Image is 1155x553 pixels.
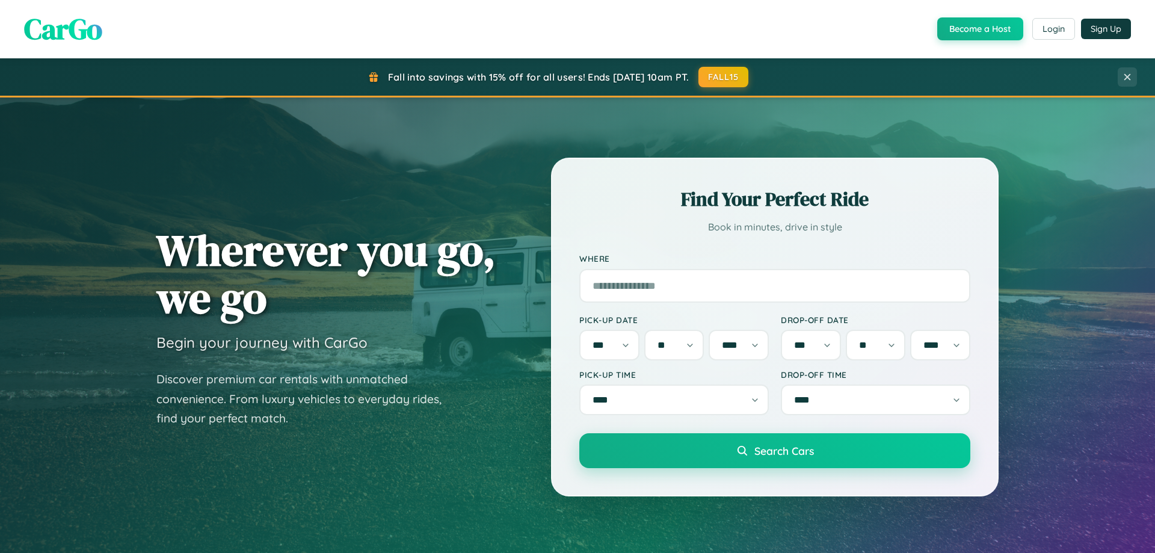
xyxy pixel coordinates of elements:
label: Drop-off Date [781,315,970,325]
button: Become a Host [937,17,1023,40]
p: Book in minutes, drive in style [579,218,970,236]
span: Fall into savings with 15% off for all users! Ends [DATE] 10am PT. [388,71,689,83]
label: Where [579,254,970,264]
label: Pick-up Time [579,369,769,380]
h2: Find Your Perfect Ride [579,186,970,212]
h1: Wherever you go, we go [156,226,496,321]
label: Pick-up Date [579,315,769,325]
button: FALL15 [698,67,749,87]
button: Sign Up [1081,19,1131,39]
span: Search Cars [754,444,814,457]
p: Discover premium car rentals with unmatched convenience. From luxury vehicles to everyday rides, ... [156,369,457,428]
button: Search Cars [579,433,970,468]
h3: Begin your journey with CarGo [156,333,368,351]
span: CarGo [24,9,102,49]
label: Drop-off Time [781,369,970,380]
button: Login [1032,18,1075,40]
